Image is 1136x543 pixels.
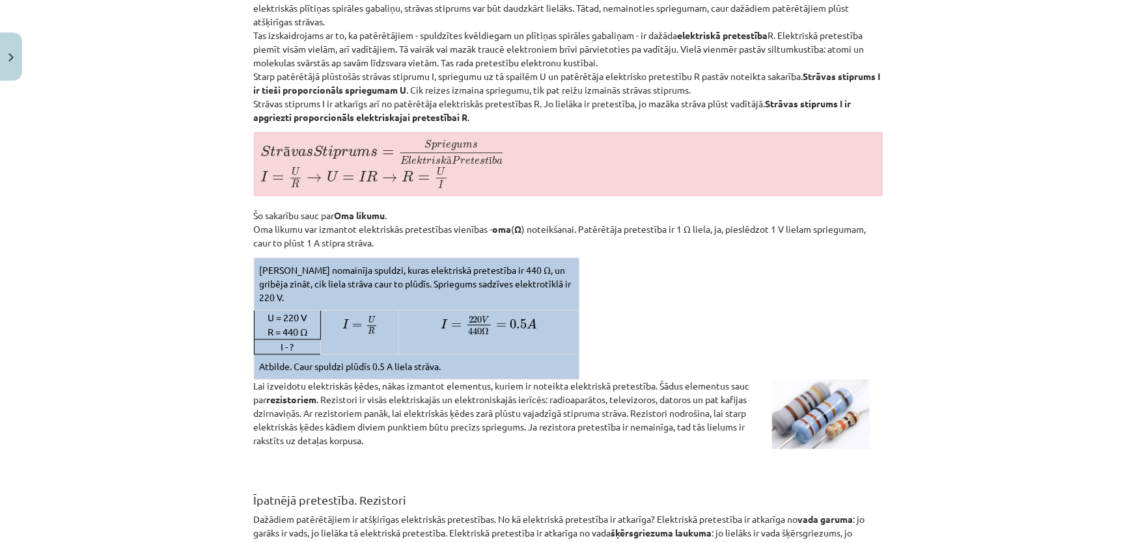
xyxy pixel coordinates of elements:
span: S [425,140,432,148]
span: u [349,149,357,157]
span: l [408,156,411,165]
span: Ω [482,327,490,334]
span: t [270,146,276,157]
span: s [371,149,378,157]
p: Šo sakarību sauc par . Oma likumu var izmantot elektriskās pretestības vienības - ( ) noteikšanai... [254,209,883,250]
p: Lai izveidotu elektriskās ķēdes, nākas izmantot elementus, kuriem ir noteikta elektriskā pretestī... [254,379,883,447]
span: ā [447,161,452,164]
span: I - ? [281,340,294,352]
img: icon-close-lesson-0947bae3869378f0d4975bcd49f059093ad1ed9edebbc8119c70593378902aed.svg [8,53,14,62]
span: p [432,142,437,150]
strong: šķērsgriezuma laukuma [611,527,712,538]
strong: vada garuma [798,513,853,525]
span: = [418,176,430,181]
span: s [480,159,485,165]
strong: rezistoriem [267,393,317,405]
span: 440 [469,328,482,335]
span: ī [489,161,492,164]
span: I [441,319,447,329]
h2: Īpatnējā pretestība. Rezistori [254,477,883,509]
span: I [359,170,367,181]
span: = [382,150,394,156]
span: t [485,157,489,165]
span: i [442,140,446,148]
span: r [426,159,432,165]
span: e [411,159,417,165]
span: R [402,170,414,182]
span: s [436,159,441,165]
span: i [432,157,436,165]
span: U [368,317,375,324]
span: r [276,149,283,157]
span: V [482,316,490,323]
span: v [291,149,298,157]
span: k [441,156,447,165]
span: r [437,142,442,148]
span: → [307,174,322,182]
span: U = 220 V [268,311,307,323]
span: = [342,176,354,181]
span: R [291,179,299,188]
span: U [437,168,445,176]
span: t [323,146,329,157]
span: s [473,142,478,148]
span: U [327,170,339,182]
span: b [492,156,497,165]
span: t [423,157,426,165]
strong: Oma likumu [335,209,385,221]
span: e [475,159,480,165]
strong: Ω [515,223,522,235]
span: R [368,327,375,334]
span: e [446,142,451,148]
span: i [329,146,334,157]
span: s [306,149,313,157]
span: R [367,170,378,182]
span: P [452,156,460,164]
span: p [334,149,342,159]
span: I [261,170,269,181]
span: E [400,156,408,164]
span: r [460,159,465,165]
span: m [463,142,473,148]
strong: elektriskā pretestība [678,29,768,41]
span: 0.5 [510,319,527,329]
span: I [439,180,444,188]
span: g [451,142,456,150]
span: R = 440 Ω [268,325,307,338]
span: k [417,156,423,165]
span: a [497,159,503,165]
span: → [382,174,398,182]
strong: oma [493,223,512,235]
span: m [357,149,371,157]
span: 220 [469,316,482,323]
span: = [451,323,462,328]
span: ā [283,151,291,155]
td: Atbilde. Caur spuldzi plūdīs 0.5 A liela strāva. [254,354,579,379]
span: r [342,149,349,157]
span: I [342,319,349,328]
span: e [465,159,471,165]
td: [PERSON_NAME] nomainīja spuldzi, kuras elektriskā pretestība ir 440 Ω, un gribēja zināt, cik liel... [254,258,579,310]
span: A [527,319,536,329]
span: t [471,157,475,165]
span: S [313,145,323,157]
span: a [298,149,306,157]
span: S [261,145,271,157]
span: = [352,323,362,328]
span: u [456,142,463,148]
span: = [273,176,284,181]
img: Rezistors [772,379,870,448]
span: = [496,323,506,328]
span: U [292,168,299,176]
